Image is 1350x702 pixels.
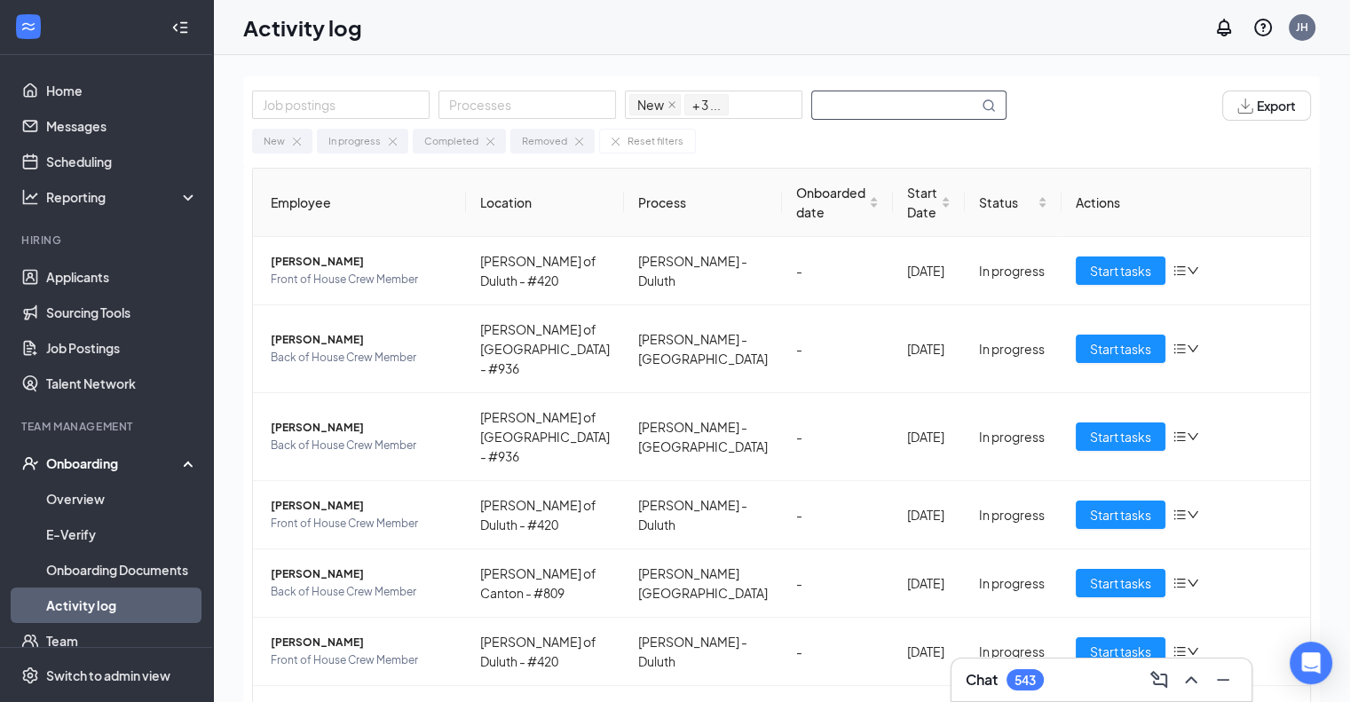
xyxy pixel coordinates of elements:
a: Onboarding Documents [46,552,198,588]
div: Completed [424,133,478,149]
button: ChevronUp [1177,666,1205,694]
div: - [796,642,879,661]
span: close [667,100,676,109]
span: Start tasks [1090,642,1151,661]
td: [PERSON_NAME] of Duluth - #420 [466,618,624,686]
th: Location [466,169,624,237]
span: bars [1172,430,1187,444]
th: Process [624,169,782,237]
div: Switch to admin view [46,667,170,684]
th: Employee [253,169,466,237]
svg: Collapse [171,19,189,36]
div: Team Management [21,419,194,434]
button: Start tasks [1076,501,1165,529]
span: Status [979,193,1034,212]
div: In progress [979,261,1047,280]
div: Reset filters [628,133,683,149]
div: Removed [522,133,567,149]
span: Back of House Crew Member [271,349,452,367]
span: down [1187,264,1199,277]
span: bars [1172,264,1187,278]
td: [PERSON_NAME] of [GEOGRAPHIC_DATA] - #936 [466,305,624,393]
span: New [637,95,664,114]
span: down [1187,577,1199,589]
span: Start tasks [1090,427,1151,446]
th: Onboarded date [782,169,893,237]
td: [PERSON_NAME] -[GEOGRAPHIC_DATA] [624,305,782,393]
button: Minimize [1209,666,1237,694]
svg: ComposeMessage [1149,669,1170,690]
span: bars [1172,576,1187,590]
a: Applicants [46,259,198,295]
td: [PERSON_NAME][GEOGRAPHIC_DATA] [624,549,782,618]
button: Export [1222,91,1311,121]
span: [PERSON_NAME] [271,565,452,583]
span: bars [1172,342,1187,356]
span: [PERSON_NAME] [271,253,452,271]
td: [PERSON_NAME] - Duluth [624,237,782,305]
a: Job Postings [46,330,198,366]
div: - [796,339,879,359]
div: In progress [979,573,1047,593]
span: Start tasks [1090,573,1151,593]
span: Export [1257,99,1296,112]
div: Hiring [21,233,194,248]
td: [PERSON_NAME] -[GEOGRAPHIC_DATA] [624,393,782,481]
a: Sourcing Tools [46,295,198,330]
div: In progress [979,339,1047,359]
span: Front of House Crew Member [271,651,452,669]
span: + 3 ... [692,95,721,114]
span: New [629,94,681,115]
span: Start Date [907,183,937,222]
div: [DATE] [907,427,951,446]
td: [PERSON_NAME] of Duluth - #420 [466,237,624,305]
span: [PERSON_NAME] [271,634,452,651]
button: Start tasks [1076,256,1165,285]
a: Activity log [46,588,198,623]
div: [DATE] [907,642,951,661]
svg: Settings [21,667,39,684]
div: [DATE] [907,339,951,359]
span: Start tasks [1090,505,1151,525]
a: Scheduling [46,144,198,179]
svg: WorkstreamLogo [20,18,37,35]
button: Start tasks [1076,422,1165,451]
div: New [264,133,285,149]
div: Open Intercom Messenger [1290,642,1332,684]
span: down [1187,430,1199,443]
button: Start tasks [1076,637,1165,666]
div: - [796,427,879,446]
div: - [796,573,879,593]
button: Start tasks [1076,569,1165,597]
div: In progress [979,505,1047,525]
a: Team [46,623,198,659]
a: Overview [46,481,198,517]
td: [PERSON_NAME] of Canton - #809 [466,549,624,618]
div: 543 [1014,673,1036,688]
a: Home [46,73,198,108]
span: [PERSON_NAME] [271,419,452,437]
div: [DATE] [907,505,951,525]
div: In progress [979,427,1047,446]
div: - [796,505,879,525]
a: Talent Network [46,366,198,401]
div: In progress [979,642,1047,661]
span: down [1187,343,1199,355]
button: Start tasks [1076,335,1165,363]
td: [PERSON_NAME] - Duluth [624,618,782,686]
div: In progress [328,133,381,149]
td: [PERSON_NAME] of [GEOGRAPHIC_DATA] - #936 [466,393,624,481]
svg: Minimize [1212,669,1234,690]
span: bars [1172,508,1187,522]
svg: ChevronUp [1180,669,1202,690]
div: Onboarding [46,454,183,472]
span: [PERSON_NAME] [271,331,452,349]
span: down [1187,509,1199,521]
th: Start Date [893,169,965,237]
div: - [796,261,879,280]
div: Reporting [46,188,199,206]
div: [DATE] [907,573,951,593]
button: ComposeMessage [1145,666,1173,694]
span: Onboarded date [796,183,865,222]
div: [DATE] [907,261,951,280]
